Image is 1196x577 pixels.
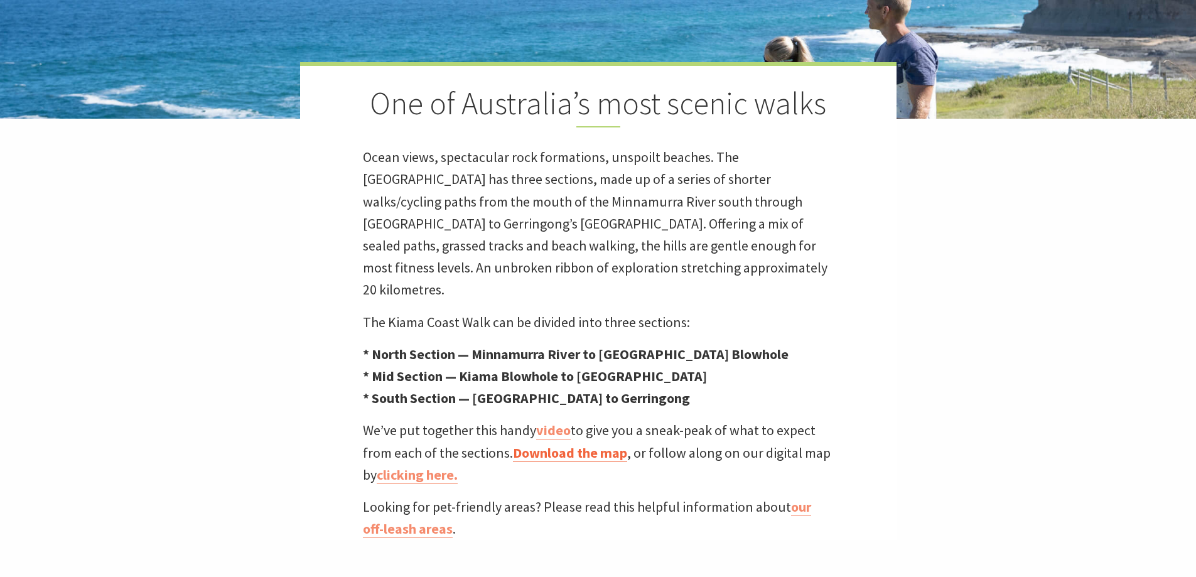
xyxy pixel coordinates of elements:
p: We’ve put together this handy to give you a sneak-peak of what to expect from each of the section... [363,419,834,486]
h2: One of Australia’s most scenic walks [363,85,834,127]
a: our off-leash areas [363,498,811,538]
strong: * South Section — [GEOGRAPHIC_DATA] to Gerringong [363,389,690,407]
strong: * Mid Section — Kiama Blowhole to [GEOGRAPHIC_DATA] [363,367,707,385]
p: Ocean views, spectacular rock formations, unspoilt beaches. The [GEOGRAPHIC_DATA] has three secti... [363,146,834,301]
strong: * North Section — Minnamurra River to [GEOGRAPHIC_DATA] Blowhole [363,345,789,363]
p: The Kiama Coast Walk can be divided into three sections: [363,311,834,333]
p: Looking for pet-friendly areas? Please read this helpful information about . [363,496,834,540]
a: video [536,421,571,439]
a: Download the map [513,444,627,462]
a: clicking here. [377,466,458,484]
